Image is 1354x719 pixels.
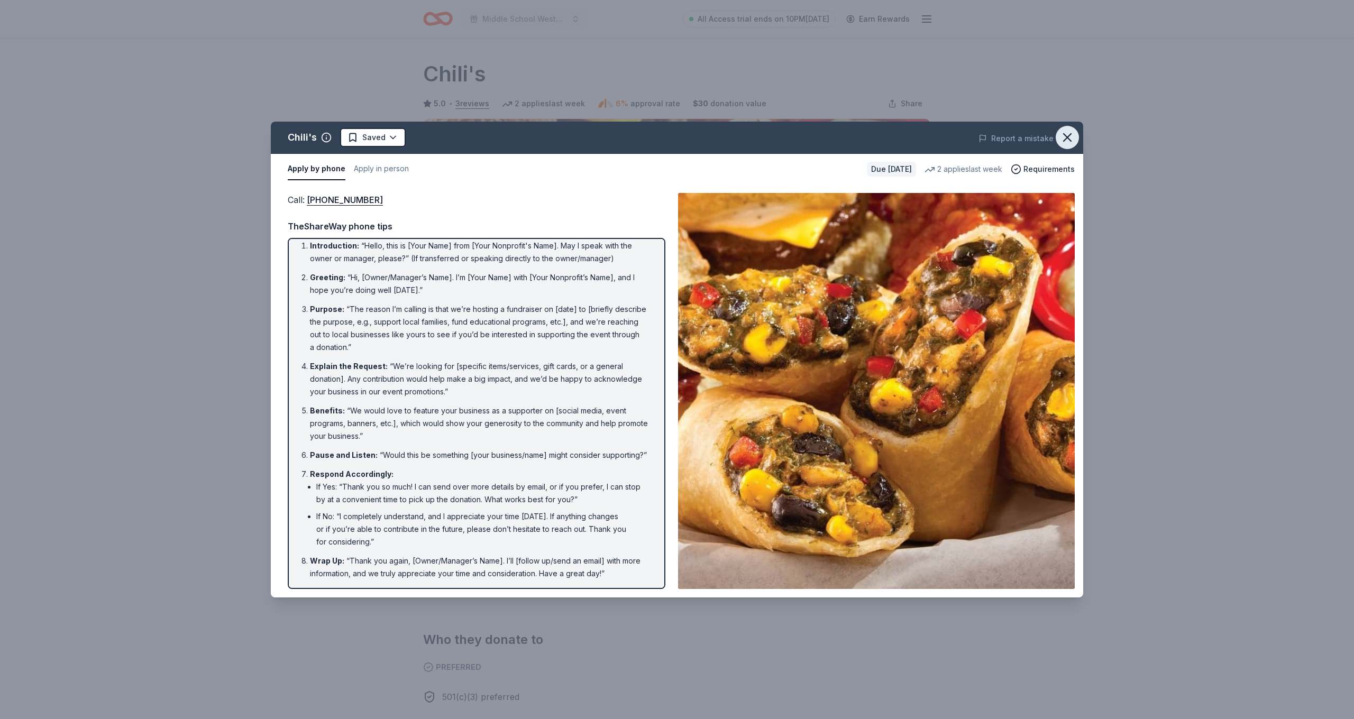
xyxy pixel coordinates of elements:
li: “We’re looking for [specific items/services, gift cards, or a general donation]. Any contribution... [310,360,649,398]
li: If Yes: “Thank you so much! I can send over more details by email, or if you prefer, I can stop b... [316,481,649,506]
li: “Would this be something [your business/name] might consider supporting?” [310,449,649,462]
span: Respond Accordingly : [310,469,394,478]
button: Report a mistake [978,132,1054,145]
li: “We would love to feature your business as a supporter on [social media, event programs, banners,... [310,404,649,443]
span: Pause and Listen : [310,450,378,459]
span: Explain the Request : [310,362,388,371]
span: Call : [288,195,383,205]
li: “The reason I’m calling is that we’re hosting a fundraiser on [date] to [briefly describe the pur... [310,303,649,354]
div: 2 applies last week [925,163,1002,176]
img: Image for Chili's [678,193,1075,589]
button: Requirements [1011,163,1075,176]
li: “Thank you again, [Owner/Manager’s Name]. I’ll [follow up/send an email] with more information, a... [310,555,649,580]
span: Saved [362,131,386,144]
a: [PHONE_NUMBER] [307,193,383,207]
button: Apply by phone [288,158,345,180]
div: TheShareWay phone tips [288,219,665,233]
span: Requirements [1023,163,1075,176]
span: Purpose : [310,305,344,314]
span: Introduction : [310,241,359,250]
div: Due [DATE] [867,162,916,177]
span: Benefits : [310,406,345,415]
li: “Hi, [Owner/Manager’s Name]. I’m [Your Name] with [Your Nonprofit’s Name], and I hope you’re doin... [310,271,649,297]
li: “Hello, this is [Your Name] from [Your Nonprofit's Name]. May I speak with the owner or manager, ... [310,239,649,265]
button: Saved [340,128,406,147]
span: Greeting : [310,273,345,282]
span: Wrap Up : [310,556,344,565]
div: Chili's [288,129,317,146]
button: Apply in person [354,158,409,180]
li: If No: “I completely understand, and I appreciate your time [DATE]. If anything changes or if you... [316,510,649,548]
